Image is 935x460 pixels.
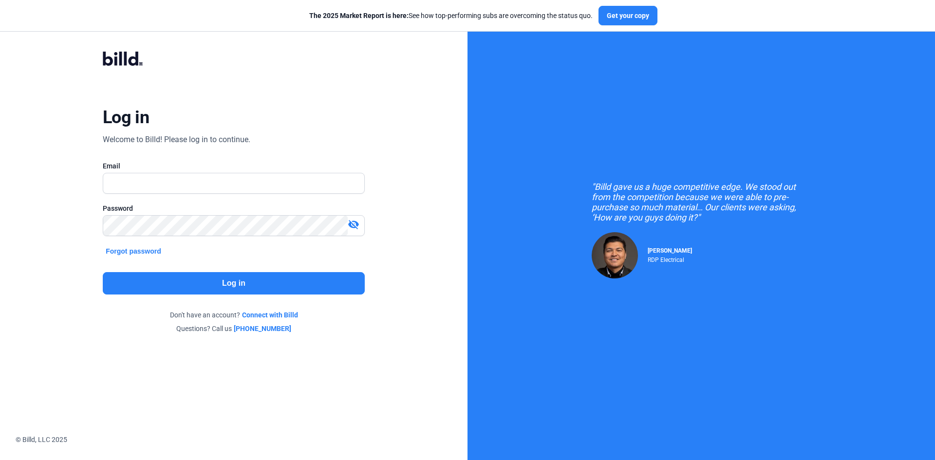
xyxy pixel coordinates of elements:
span: [PERSON_NAME] [648,247,692,254]
img: Raul Pacheco [592,232,638,278]
button: Forgot password [103,246,164,257]
mat-icon: visibility_off [348,219,359,230]
span: The 2025 Market Report is here: [309,12,409,19]
div: RDP Electrical [648,254,692,263]
button: Log in [103,272,365,294]
div: Welcome to Billd! Please log in to continue. [103,134,250,146]
div: Questions? Call us [103,324,365,333]
a: Connect with Billd [242,310,298,320]
div: Email [103,161,365,171]
div: See how top-performing subs are overcoming the status quo. [309,11,593,20]
button: Get your copy [598,6,657,25]
a: [PHONE_NUMBER] [234,324,291,333]
div: "Billd gave us a huge competitive edge. We stood out from the competition because we were able to... [592,182,811,222]
div: Don't have an account? [103,310,365,320]
div: Log in [103,107,149,128]
div: Password [103,203,365,213]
